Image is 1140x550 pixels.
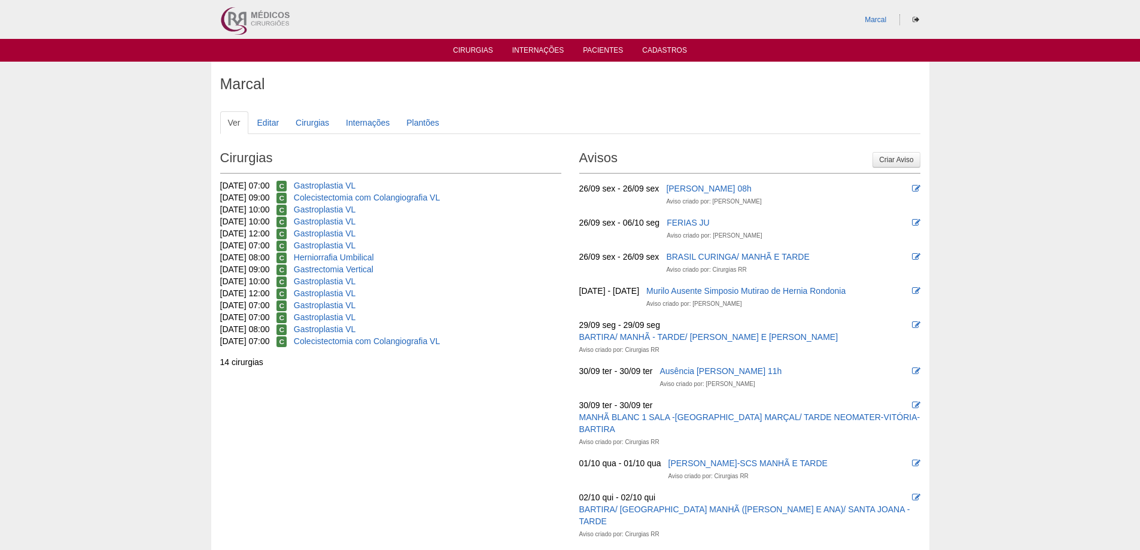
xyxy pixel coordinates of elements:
[294,265,373,274] a: Gastrectomia Vertical
[276,205,287,215] span: Confirmada
[220,288,270,298] span: [DATE] 12:00
[220,181,270,190] span: [DATE] 07:00
[276,312,287,323] span: Confirmada
[912,184,920,193] i: Editar
[912,367,920,375] i: Editar
[912,253,920,261] i: Editar
[453,46,493,58] a: Cirurgias
[276,265,287,275] span: Confirmada
[276,217,287,227] span: Confirmada
[579,365,653,377] div: 30/09 ter - 30/09 ter
[276,300,287,311] span: Confirmada
[276,253,287,263] span: Confirmada
[276,324,287,335] span: Confirmada
[276,276,287,287] span: Confirmada
[666,252,809,262] a: BRASIL CURINGA/ MANHÃ E TARDE
[666,264,746,276] div: Aviso criado por: Cirurgias RR
[294,276,356,286] a: Gastroplastia VL
[912,287,920,295] i: Editar
[294,312,356,322] a: Gastroplastia VL
[294,181,356,190] a: Gastroplastia VL
[294,324,356,334] a: Gastroplastia VL
[294,288,356,298] a: Gastroplastia VL
[579,491,656,503] div: 02/10 qui - 02/10 qui
[276,181,287,192] span: Confirmada
[294,193,440,202] a: Colecistectomia com Colangiografia VL
[220,111,248,134] a: Ver
[579,183,659,195] div: 26/09 sex - 26/09 sex
[579,412,920,434] a: MANHÃ BLANC 1 SALA -[GEOGRAPHIC_DATA] MARÇAL/ TARDE NEOMATER-VITÓRIA-BARTIRA
[865,16,886,24] a: Marcal
[666,184,751,193] a: [PERSON_NAME] 08h
[646,298,741,310] div: Aviso criado por: [PERSON_NAME]
[276,288,287,299] span: Confirmada
[666,196,761,208] div: Aviso criado por: [PERSON_NAME]
[659,366,782,376] a: Ausência [PERSON_NAME] 11h
[913,16,919,23] i: Sair
[294,217,356,226] a: Gastroplastia VL
[399,111,446,134] a: Plantões
[294,300,356,310] a: Gastroplastia VL
[667,230,762,242] div: Aviso criado por: [PERSON_NAME]
[579,528,659,540] div: Aviso criado por: Cirurgias RR
[294,241,356,250] a: Gastroplastia VL
[579,285,640,297] div: [DATE] - [DATE]
[912,493,920,502] i: Editar
[579,251,659,263] div: 26/09 sex - 26/09 sex
[579,332,838,342] a: BARTIRA/ MANHÃ - TARDE/ [PERSON_NAME] E [PERSON_NAME]
[873,152,920,168] a: Criar Aviso
[220,324,270,334] span: [DATE] 08:00
[276,336,287,347] span: Confirmada
[642,46,687,58] a: Cadastros
[667,218,710,227] a: FERIAS JU
[276,193,287,203] span: Confirmada
[579,146,920,174] h2: Avisos
[220,253,270,262] span: [DATE] 08:00
[294,336,440,346] a: Colecistectomia com Colangiografia VL
[668,458,828,468] a: [PERSON_NAME]-SCS MANHÃ E TARDE
[220,276,270,286] span: [DATE] 10:00
[250,111,287,134] a: Editar
[220,193,270,202] span: [DATE] 09:00
[220,356,561,368] div: 14 cirurgias
[583,46,623,58] a: Pacientes
[579,319,660,331] div: 29/09 seg - 29/09 seg
[220,205,270,214] span: [DATE] 10:00
[912,401,920,409] i: Editar
[579,505,910,526] a: BARTIRA/ [GEOGRAPHIC_DATA] MANHÃ ([PERSON_NAME] E ANA)/ SANTA JOANA -TARDE
[512,46,564,58] a: Internações
[288,111,337,134] a: Cirurgias
[579,217,660,229] div: 26/09 sex - 06/10 seg
[276,241,287,251] span: Confirmada
[579,457,661,469] div: 01/10 qua - 01/10 qua
[220,146,561,174] h2: Cirurgias
[579,436,659,448] div: Aviso criado por: Cirurgias RR
[220,229,270,238] span: [DATE] 12:00
[220,300,270,310] span: [DATE] 07:00
[646,286,846,296] a: Murilo Ausente Simposio Mutirao de Hernia Rondonia
[220,312,270,322] span: [DATE] 07:00
[668,470,749,482] div: Aviso criado por: Cirurgias RR
[220,265,270,274] span: [DATE] 09:00
[579,344,659,356] div: Aviso criado por: Cirurgias RR
[912,459,920,467] i: Editar
[294,229,356,238] a: Gastroplastia VL
[294,205,356,214] a: Gastroplastia VL
[659,378,755,390] div: Aviso criado por: [PERSON_NAME]
[276,229,287,239] span: Confirmada
[220,217,270,226] span: [DATE] 10:00
[220,336,270,346] span: [DATE] 07:00
[294,253,374,262] a: Herniorrafia Umbilical
[220,77,920,92] h1: Marcal
[338,111,397,134] a: Internações
[912,321,920,329] i: Editar
[220,241,270,250] span: [DATE] 07:00
[912,218,920,227] i: Editar
[579,399,653,411] div: 30/09 ter - 30/09 ter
